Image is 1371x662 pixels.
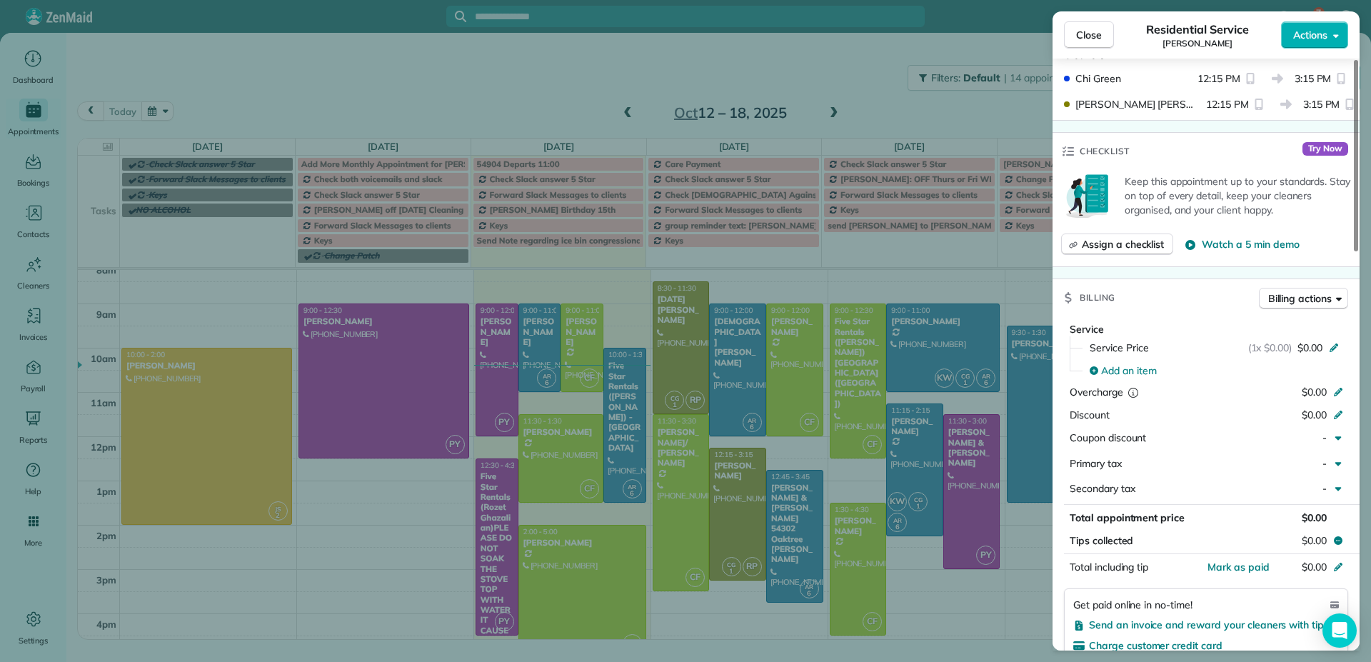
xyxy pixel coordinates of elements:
[1248,341,1292,355] span: (1x $0.00)
[1070,385,1193,399] div: Overcharge
[1081,359,1348,382] button: Add an item
[1089,618,1329,631] span: Send an invoice and reward your cleaners with tips
[1080,144,1130,159] span: Checklist
[1303,97,1340,111] span: 3:15 PM
[1080,291,1115,305] span: Billing
[1146,21,1248,38] span: Residential Service
[1302,533,1327,548] span: $0.00
[1302,511,1327,524] span: $0.00
[1070,561,1148,573] span: Total including tip
[1322,482,1327,495] span: -
[1070,408,1110,421] span: Discount
[1207,561,1270,573] span: Mark as paid
[1202,237,1299,251] span: Watch a 5 min demo
[1089,639,1222,652] span: Charge customer credit card
[1081,336,1348,359] button: Service Price(1x $0.00)$0.00
[1090,341,1149,355] span: Service Price
[1061,234,1173,255] button: Assign a checklist
[1302,408,1327,421] span: $0.00
[1125,174,1351,217] p: Keep this appointment up to your standards. Stay on top of every detail, keep your cleaners organ...
[1302,142,1348,156] span: Try Now
[1101,363,1157,378] span: Add an item
[1207,560,1270,574] button: Mark as paid
[1268,291,1332,306] span: Billing actions
[1082,237,1164,251] span: Assign a checklist
[1075,71,1121,86] span: Chi Green
[1197,71,1240,86] span: 12:15 PM
[1070,511,1185,524] span: Total appointment price
[1070,323,1104,336] span: Service
[1064,21,1114,49] button: Close
[1206,97,1249,111] span: 12:15 PM
[1070,457,1122,470] span: Primary tax
[1295,71,1332,86] span: 3:15 PM
[1070,431,1146,444] span: Coupon discount
[1185,237,1299,251] button: Watch a 5 min demo
[1073,598,1192,612] span: Get paid online in no-time!
[1075,97,1200,111] span: [PERSON_NAME] [PERSON_NAME]
[1322,431,1327,444] span: -
[1070,533,1133,548] span: Tips collected
[1076,28,1102,42] span: Close
[1293,28,1327,42] span: Actions
[1302,561,1327,573] span: $0.00
[1302,386,1327,398] span: $0.00
[1322,613,1357,648] div: Open Intercom Messenger
[1064,531,1348,551] button: Tips collected$0.00
[1322,457,1327,470] span: -
[1070,482,1135,495] span: Secondary tax
[1297,341,1322,355] span: $0.00
[1162,38,1232,49] span: [PERSON_NAME]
